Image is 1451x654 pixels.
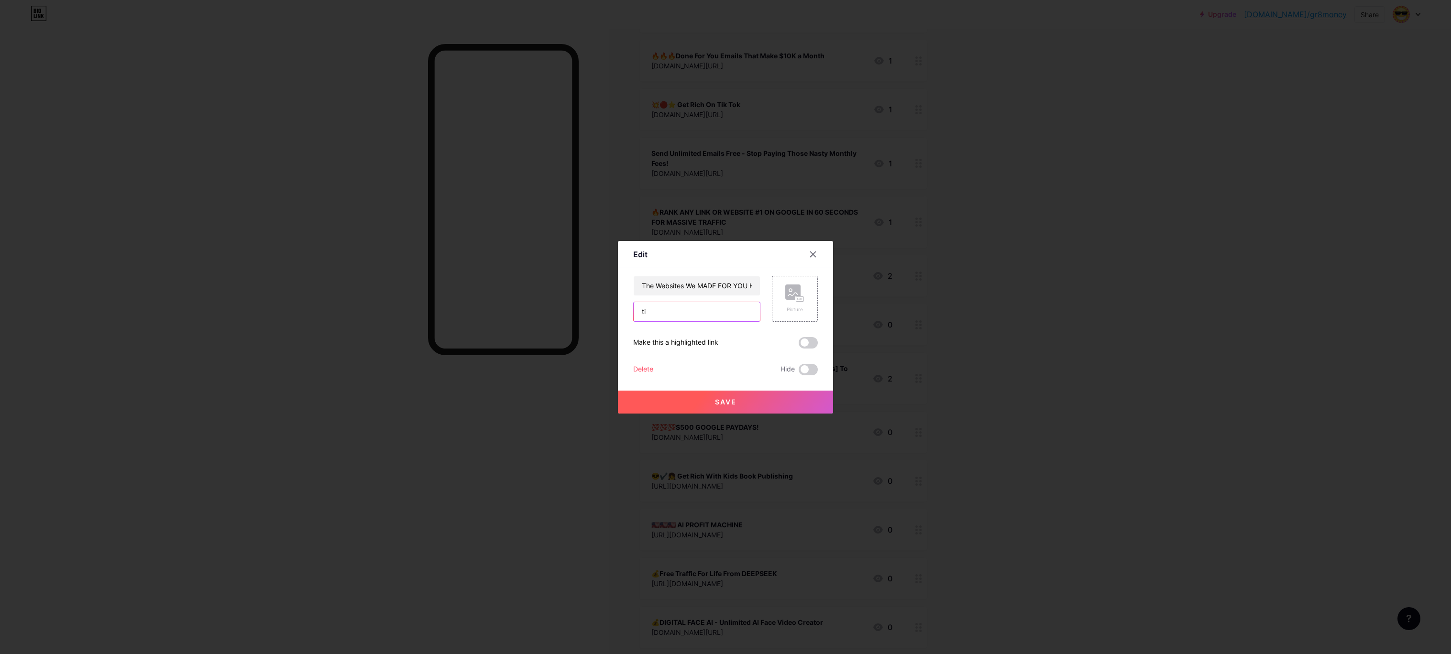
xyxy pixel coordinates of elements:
div: Picture [785,306,804,313]
input: URL [634,302,760,321]
input: Title [634,276,760,295]
span: Save [715,398,736,406]
div: Edit [633,249,648,260]
div: Delete [633,364,653,375]
button: Save [618,391,833,414]
span: Hide [780,364,795,375]
div: Make this a highlighted link [633,337,718,349]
